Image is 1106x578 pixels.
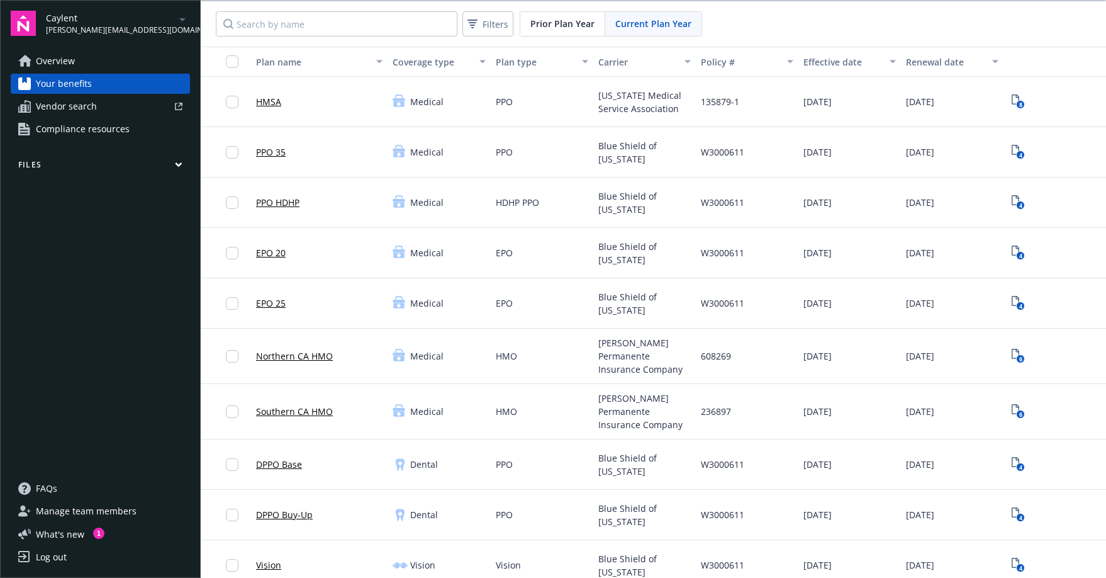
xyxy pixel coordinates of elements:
span: Compliance resources [36,119,130,139]
span: [DATE] [906,297,934,310]
span: Medical [410,95,444,108]
input: Toggle Row Selected [226,146,238,159]
span: 135879-1 [701,95,739,108]
a: Southern CA HMO [256,405,333,418]
span: HMO [496,405,517,418]
span: Medical [410,405,444,418]
div: Effective date [803,55,882,69]
span: Medical [410,145,444,159]
input: Toggle Row Selected [226,96,238,108]
span: Filters [483,18,508,31]
button: Filters [462,11,513,37]
span: Dental [410,508,438,521]
img: navigator-logo.svg [11,11,36,36]
span: [DATE] [803,508,832,521]
input: Toggle Row Selected [226,458,238,471]
span: What ' s new [36,528,84,541]
div: Coverage type [393,55,471,69]
a: EPO 20 [256,246,286,259]
text: 4 [1019,151,1022,159]
a: View Plan Documents [1008,243,1029,263]
span: Blue Shield of [US_STATE] [598,139,691,166]
span: [DATE] [803,349,832,363]
text: 4 [1019,252,1022,260]
a: EPO 25 [256,297,286,310]
span: [DATE] [906,95,934,108]
button: What's new1 [11,528,104,541]
text: 4 [1019,302,1022,310]
span: [DATE] [803,458,832,471]
span: [DATE] [803,196,832,209]
span: Caylent [46,11,175,25]
a: PPO 35 [256,145,286,159]
div: Plan type [496,55,574,69]
span: [DATE] [906,508,934,521]
span: Overview [36,51,75,71]
span: [DATE] [906,405,934,418]
span: [DATE] [803,95,832,108]
div: 1 [93,528,104,539]
span: HDHP PPO [496,196,539,209]
a: View Plan Documents [1008,142,1029,162]
span: [DATE] [803,405,832,418]
span: [US_STATE] Medical Service Association [598,89,691,115]
span: View Plan Documents [1008,402,1029,422]
button: Policy # [696,47,798,77]
span: Prior Plan Year [530,17,595,30]
a: DPPO Buy-Up [256,508,313,521]
a: View Plan Documents [1008,346,1029,366]
input: Toggle Row Selected [226,350,238,363]
span: [DATE] [906,458,934,471]
a: arrowDropDown [175,11,190,26]
a: Vision [256,558,281,572]
span: [DATE] [803,145,832,159]
div: Plan name [256,55,369,69]
span: Blue Shield of [US_STATE] [598,240,691,266]
button: Caylent[PERSON_NAME][EMAIL_ADDRESS][DOMAIN_NAME]arrowDropDown [46,11,190,36]
span: Vision [496,558,521,572]
span: W3000611 [701,246,744,259]
span: Filters [465,15,511,33]
a: HMSA [256,95,281,108]
span: [DATE] [803,246,832,259]
span: [PERSON_NAME] Permanente Insurance Company [598,392,691,431]
span: [DATE] [906,196,934,209]
span: Vendor search [36,96,97,116]
span: Dental [410,458,438,471]
button: Renewal date [901,47,1003,77]
span: Medical [410,196,444,209]
text: 6 [1019,355,1022,363]
span: W3000611 [701,196,744,209]
span: [DATE] [906,349,934,363]
span: Current Plan Year [615,17,691,30]
span: PPO [496,95,513,108]
span: View Plan Documents [1008,92,1029,112]
span: W3000611 [701,558,744,572]
a: View Plan Documents [1008,555,1029,575]
text: 6 [1019,411,1022,419]
span: [PERSON_NAME][EMAIL_ADDRESS][DOMAIN_NAME] [46,25,175,36]
span: [DATE] [906,558,934,572]
span: [DATE] [906,145,934,159]
span: PPO [496,508,513,521]
span: 236897 [701,405,731,418]
span: Blue Shield of [US_STATE] [598,502,691,528]
text: 4 [1019,564,1022,572]
a: Manage team members [11,501,190,521]
a: FAQs [11,479,190,499]
span: EPO [496,297,513,310]
a: View Plan Documents [1008,455,1029,475]
div: Policy # [701,55,779,69]
span: 608269 [701,349,731,363]
span: Manage team members [36,501,137,521]
span: [PERSON_NAME] Permanente Insurance Company [598,336,691,376]
a: View Plan Documents [1008,193,1029,213]
button: Files [11,159,190,175]
a: PPO HDHP [256,196,299,209]
button: Plan type [491,47,593,77]
a: View Plan Documents [1008,293,1029,314]
input: Toggle Row Selected [226,405,238,418]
